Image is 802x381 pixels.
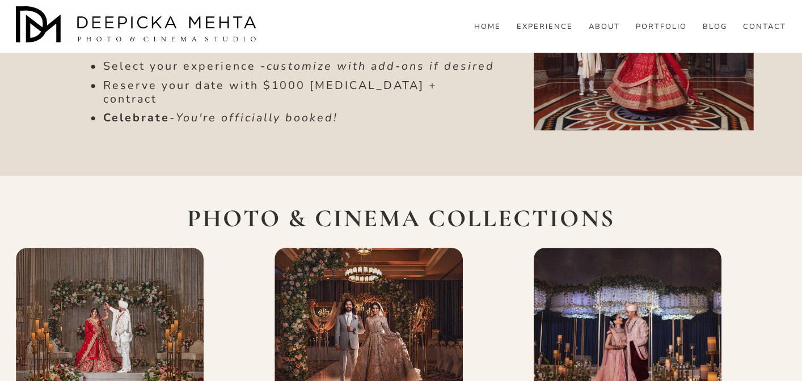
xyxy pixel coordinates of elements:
[517,22,573,32] a: EXPERIENCE
[703,23,727,32] span: BLOG
[16,6,260,46] img: Austin Wedding Photographer - Deepicka Mehta Photography &amp; Cinematography
[176,110,338,125] em: You're officially booked!
[474,22,501,32] a: HOME
[743,22,786,32] a: CONTACT
[103,79,495,106] p: Reserve your date with $1000 [MEDICAL_DATA] + contract
[589,22,620,32] a: ABOUT
[103,41,495,54] p: Review the collections below
[103,111,495,125] p: -
[103,60,495,73] p: Select your experience -
[103,110,170,125] strong: Celebrate
[267,58,495,74] em: customize with add-ons if desired
[187,204,614,233] strong: PHOTO & CINEMA COLLECTIONS
[636,22,687,32] a: PORTFOLIO
[703,22,727,32] a: folder dropdown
